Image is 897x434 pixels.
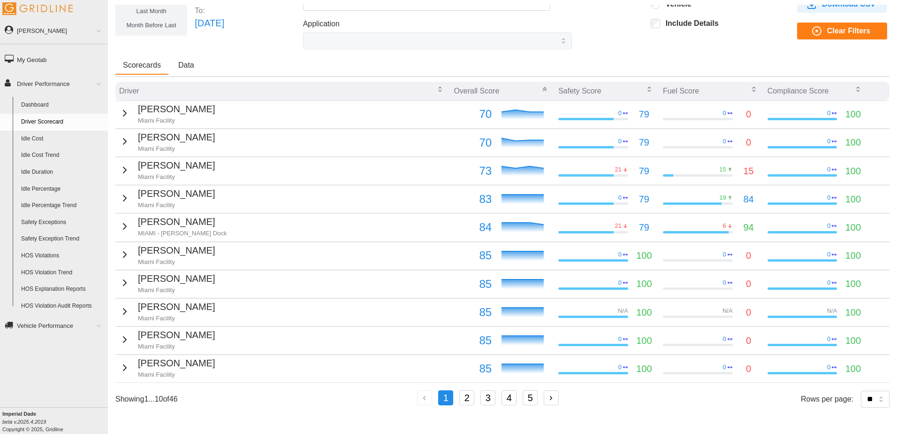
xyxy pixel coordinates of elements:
button: Clear Filters [797,23,887,39]
p: 0 [827,363,830,372]
button: [PERSON_NAME]Miami Facility [119,158,215,181]
p: N/A [722,307,733,315]
p: Compliance Score [768,85,829,96]
p: 100 [845,220,861,235]
p: 85 [454,303,492,321]
p: 6 [722,222,726,230]
p: Miami Facility [138,116,215,125]
button: [PERSON_NAME]Miami Facility [119,328,215,351]
button: [PERSON_NAME]Miami Facility [119,271,215,294]
p: 100 [845,248,861,263]
p: 0 [618,279,622,287]
button: [PERSON_NAME]Miami Facility [119,243,215,266]
p: 79 [639,164,649,178]
p: 21 [615,165,621,174]
p: 94 [744,220,754,235]
p: 0 [827,222,830,230]
button: 4 [502,390,517,405]
p: 0 [618,250,622,259]
p: 100 [845,192,861,207]
p: 85 [454,247,492,264]
p: Fuel Score [663,85,699,96]
a: Idle Duration [17,164,108,181]
p: 0 [746,305,751,320]
p: [DATE] [195,16,224,31]
p: 0 [746,362,751,376]
label: Application [303,18,340,30]
p: 0 [618,109,622,117]
p: 0 [722,279,726,287]
p: 0 [746,107,751,122]
p: Showing 1 ... 10 of 46 [115,394,178,404]
p: 84 [454,218,492,236]
p: 0 [746,135,751,150]
p: 73 [454,162,492,180]
p: 0 [827,250,830,259]
p: 85 [454,332,492,349]
p: 19 [719,194,726,202]
button: [PERSON_NAME]Miami Facility [119,300,215,323]
p: [PERSON_NAME] [138,158,215,173]
p: [PERSON_NAME] [138,328,215,342]
i: beta v.2025.4.2019 [2,419,46,425]
p: Miami Facility [138,286,215,294]
button: 3 [480,390,495,405]
p: Miami Facility [138,201,215,209]
p: 100 [636,277,652,291]
p: 0 [827,109,830,117]
a: Dashboard [17,97,108,114]
button: [PERSON_NAME]MIAMI - [PERSON_NAME] Dock [119,215,227,238]
p: 100 [636,305,652,320]
span: Clear Filters [827,23,870,39]
p: 0 [746,333,751,348]
a: HOS Explanation Reports [17,281,108,298]
p: 100 [845,164,861,178]
p: [PERSON_NAME] [138,186,215,201]
button: [PERSON_NAME]Miami Facility [119,356,215,379]
label: Include Details [660,19,719,28]
a: Safety Exceptions [17,214,108,231]
button: 2 [459,390,474,405]
p: Rows per page: [801,394,853,404]
p: Miami Facility [138,314,215,323]
p: 100 [636,333,652,348]
p: 79 [639,192,649,207]
p: 0 [746,248,751,263]
span: Last Month [136,8,166,15]
p: 15 [744,164,754,178]
p: Miami Facility [138,258,215,266]
span: Data [178,62,194,69]
a: HOS Violations [17,248,108,264]
button: 1 [438,390,453,405]
p: 85 [454,360,492,378]
p: Miami Facility [138,371,215,379]
p: MIAMI - [PERSON_NAME] Dock [138,229,227,238]
p: 100 [845,305,861,320]
p: 0 [827,279,830,287]
p: N/A [827,307,837,315]
a: Idle Cost [17,131,108,147]
button: [PERSON_NAME]Miami Facility [119,130,215,153]
p: 70 [454,134,492,152]
p: Miami Facility [138,173,215,181]
a: Driver Scorecard [17,114,108,131]
p: Overall Score [454,85,499,96]
p: 79 [639,107,649,122]
p: 79 [639,220,649,235]
a: Idle Cost Trend [17,147,108,164]
p: 0 [722,109,726,117]
p: 0 [722,363,726,372]
p: 79 [639,135,649,150]
p: 70 [454,105,492,123]
p: [PERSON_NAME] [138,130,215,145]
p: [PERSON_NAME] [138,271,215,286]
p: 100 [845,277,861,291]
a: Idle Percentage [17,181,108,198]
p: 0 [722,335,726,343]
p: 100 [636,362,652,376]
p: 0 [746,277,751,291]
p: 85 [454,275,492,293]
p: 0 [618,363,622,372]
p: 100 [845,362,861,376]
p: 100 [845,135,861,150]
